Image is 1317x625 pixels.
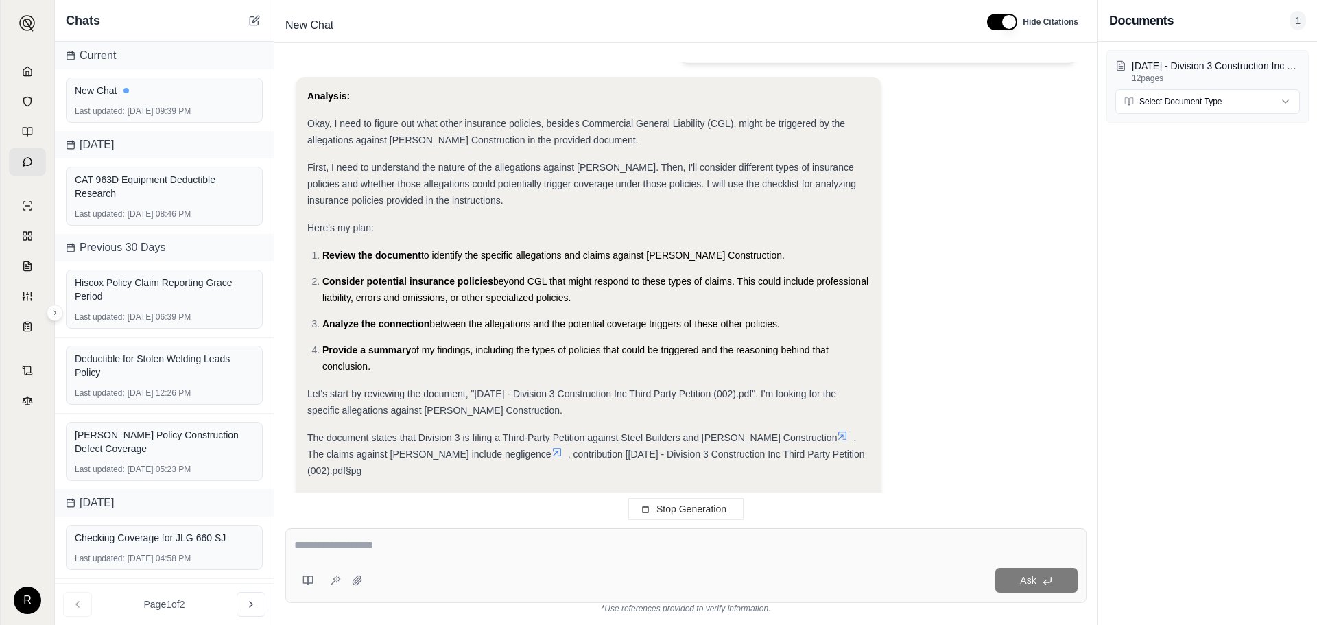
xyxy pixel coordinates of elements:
[9,222,46,250] a: Policy Comparisons
[307,432,856,460] span: . The claims against [PERSON_NAME] include negligence
[9,58,46,85] a: Home
[47,305,63,321] button: Expand sidebar
[75,531,254,545] div: Checking Coverage for JLG 660 SJ
[322,276,493,287] span: Consider potential insurance policies
[307,91,350,102] strong: Analysis:
[75,106,125,117] span: Last updated:
[322,344,411,355] span: Provide a summary
[75,106,254,117] div: [DATE] 09:39 PM
[1132,59,1300,73] p: 2025.08.19 - Division 3 Construction Inc Third Party Petition (002).pdf
[9,88,46,115] a: Documents Vault
[9,192,46,220] a: Single Policy
[9,118,46,145] a: Prompt Library
[19,15,36,32] img: Expand sidebar
[307,222,374,233] span: Here's my plan:
[14,10,41,37] button: Expand sidebar
[280,14,339,36] span: New Chat
[1109,11,1174,30] h3: Documents
[307,118,845,145] span: Okay, I need to figure out what other insurance policies, besides Commercial General Liability (C...
[75,388,125,399] span: Last updated:
[144,598,185,611] span: Page 1 of 2
[75,464,125,475] span: Last updated:
[75,553,254,564] div: [DATE] 04:58 PM
[322,318,429,329] span: Analyze the connection
[995,568,1078,593] button: Ask
[75,352,254,379] div: Deductible for Stolen Welding Leads Policy
[628,498,744,520] button: Stop Generation
[75,553,125,564] span: Last updated:
[75,464,254,475] div: [DATE] 05:23 PM
[75,428,254,456] div: [PERSON_NAME] Policy Construction Defect Coverage
[1132,73,1300,84] p: 12 pages
[55,42,274,69] div: Current
[285,603,1087,614] div: *Use references provided to verify information.
[75,209,254,220] div: [DATE] 08:46 PM
[55,489,274,517] div: [DATE]
[9,252,46,280] a: Claim Coverage
[75,311,254,322] div: [DATE] 06:39 PM
[307,432,837,443] span: The document states that Division 3 is filing a Third-Party Petition against Steel Builders and [...
[322,250,421,261] span: Review the document
[14,587,41,614] div: R
[9,313,46,340] a: Coverage Table
[1290,11,1306,30] span: 1
[1020,575,1036,586] span: Ask
[322,344,829,372] span: of my findings, including the types of policies that could be triggered and the reasoning behind ...
[280,14,971,36] div: Edit Title
[421,250,785,261] span: to identify the specific allegations and claims against [PERSON_NAME] Construction.
[75,209,125,220] span: Last updated:
[1023,16,1078,27] span: Hide Citations
[9,148,46,176] a: Chat
[66,11,100,30] span: Chats
[75,388,254,399] div: [DATE] 12:26 PM
[307,162,856,206] span: First, I need to understand the nature of the allegations against [PERSON_NAME]. Then, I'll consi...
[55,131,274,158] div: [DATE]
[9,357,46,384] a: Contract Analysis
[75,276,254,303] div: Hiscox Policy Claim Reporting Grace Period
[656,504,726,515] span: Stop Generation
[9,283,46,310] a: Custom Report
[75,311,125,322] span: Last updated:
[246,12,263,29] button: New Chat
[322,276,868,303] span: beyond CGL that might respond to these types of claims. This could include professional liability...
[55,234,274,261] div: Previous 30 Days
[75,173,254,200] div: CAT 963D Equipment Deductible Research
[429,318,780,329] span: between the allegations and the potential coverage triggers of these other policies.
[1115,59,1300,84] button: [DATE] - Division 3 Construction Inc Third Party Petition (002).pdf12pages
[307,449,865,476] span: , contribution [[DATE] - Division 3 Construction Inc Third Party Petition (002).pdf§pg
[75,84,254,97] div: New Chat
[9,387,46,414] a: Legal Search Engine
[307,388,836,416] span: Let's start by reviewing the document, "[DATE] - Division 3 Construction Inc Third Party Petition...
